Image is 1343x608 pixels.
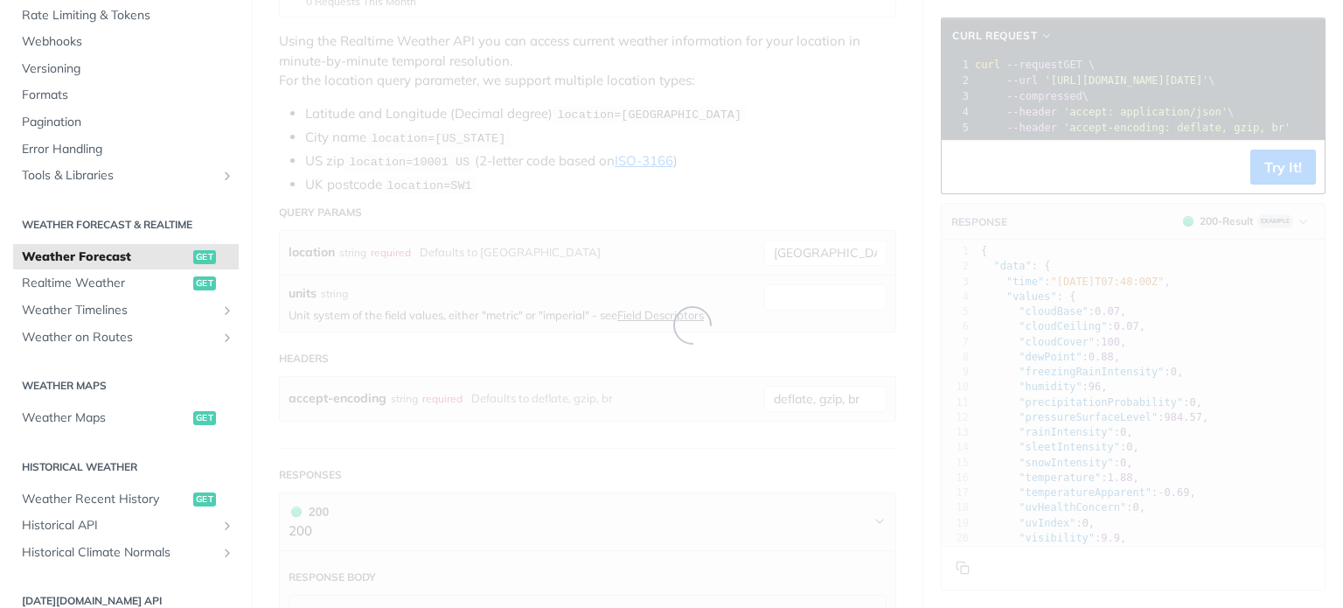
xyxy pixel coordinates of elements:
a: Weather Forecastget [13,244,239,270]
button: Show subpages for Weather on Routes [220,331,234,345]
span: Weather Forecast [22,248,189,266]
a: Weather Recent Historyget [13,486,239,513]
span: Historical Climate Normals [22,544,216,562]
span: Realtime Weather [22,275,189,292]
h2: Weather Maps [13,378,239,394]
span: get [193,411,216,425]
span: Weather on Routes [22,329,216,346]
a: Rate Limiting & Tokens [13,3,239,29]
span: Weather Maps [22,409,189,427]
a: Pagination [13,109,239,136]
span: Tools & Libraries [22,167,216,185]
h2: Historical Weather [13,459,239,475]
a: Weather on RoutesShow subpages for Weather on Routes [13,325,239,351]
span: Weather Recent History [22,491,189,508]
a: Weather Mapsget [13,405,239,431]
button: Show subpages for Historical Climate Normals [220,546,234,560]
span: get [193,276,216,290]
span: Formats [22,87,234,104]
span: Error Handling [22,141,234,158]
a: Formats [13,82,239,108]
a: Versioning [13,56,239,82]
span: Weather Timelines [22,302,216,319]
button: Show subpages for Weather Timelines [220,304,234,318]
span: get [193,250,216,264]
span: get [193,493,216,507]
a: Realtime Weatherget [13,270,239,297]
a: Historical APIShow subpages for Historical API [13,513,239,539]
h2: Weather Forecast & realtime [13,217,239,233]
a: Historical Climate NormalsShow subpages for Historical Climate Normals [13,540,239,566]
span: Pagination [22,114,234,131]
button: Show subpages for Historical API [220,519,234,533]
a: Webhooks [13,29,239,55]
a: Tools & LibrariesShow subpages for Tools & Libraries [13,163,239,189]
span: Versioning [22,60,234,78]
span: Historical API [22,517,216,535]
button: Show subpages for Tools & Libraries [220,169,234,183]
a: Weather TimelinesShow subpages for Weather Timelines [13,297,239,324]
a: Error Handling [13,136,239,163]
span: Rate Limiting & Tokens [22,7,234,24]
span: Webhooks [22,33,234,51]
